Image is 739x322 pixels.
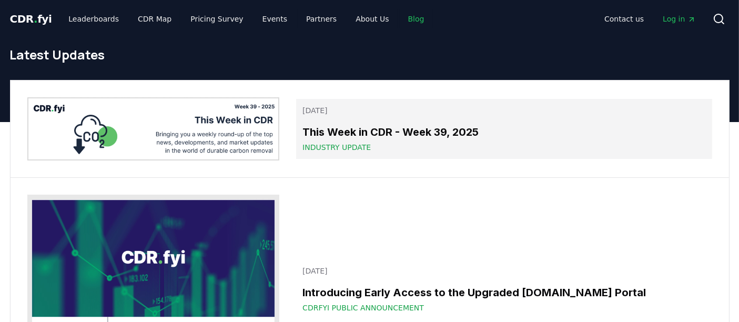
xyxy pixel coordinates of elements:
h3: This Week in CDR - Week 39, 2025 [302,124,705,140]
h1: Latest Updates [10,46,730,63]
span: Industry Update [302,142,371,153]
a: Log in [654,9,704,28]
a: CDR Map [129,9,180,28]
a: Pricing Survey [182,9,251,28]
nav: Main [596,9,704,28]
p: [DATE] [302,105,705,116]
h3: Introducing Early Access to the Upgraded [DOMAIN_NAME] Portal [302,285,705,300]
a: Partners [298,9,345,28]
a: [DATE]Introducing Early Access to the Upgraded [DOMAIN_NAME] PortalCDRfyi Public Announcement [296,259,712,319]
nav: Main [60,9,432,28]
img: This Week in CDR - Week 39, 2025 blog post image [27,97,280,160]
a: Events [254,9,296,28]
p: [DATE] [302,266,705,276]
a: [DATE]This Week in CDR - Week 39, 2025Industry Update [296,99,712,159]
span: Log in [663,14,695,24]
span: CDR fyi [10,13,52,25]
span: CDRfyi Public Announcement [302,303,424,313]
a: CDR.fyi [10,12,52,26]
a: Leaderboards [60,9,127,28]
span: . [34,13,37,25]
a: Contact us [596,9,652,28]
a: About Us [347,9,397,28]
a: Blog [400,9,433,28]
